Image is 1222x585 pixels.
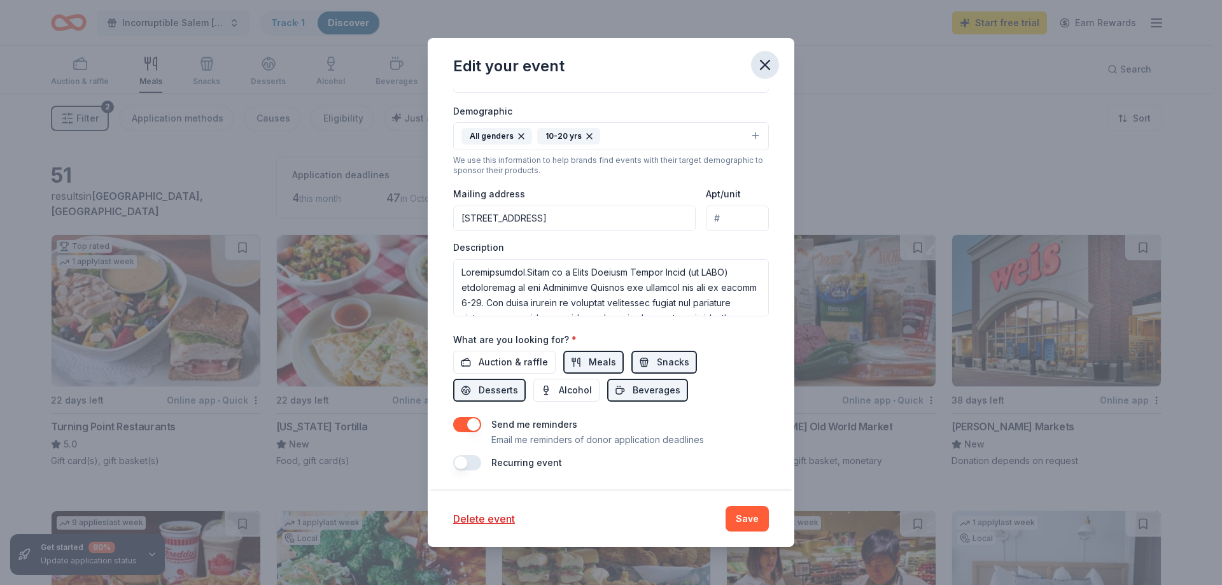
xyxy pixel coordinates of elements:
label: What are you looking for? [453,334,577,346]
span: Auction & raffle [479,355,548,370]
div: We use this information to help brands find events with their target demographic to sponsor their... [453,155,769,176]
textarea: Loremipsumdol.Sitam co a Elits Doeiusm Tempor Incid (ut LABO) etdoloremag al eni Adminimve Quisno... [453,259,769,316]
button: All genders10-20 yrs [453,122,769,150]
label: Demographic [453,105,512,118]
input: Enter a US address [453,206,696,231]
label: Recurring event [491,457,562,468]
label: Description [453,241,504,254]
button: Auction & raffle [453,351,556,374]
span: Snacks [657,355,689,370]
span: Beverages [633,383,680,398]
button: Alcohol [533,379,600,402]
label: Apt/unit [706,188,741,201]
div: All genders [461,128,532,144]
div: 10-20 yrs [537,128,600,144]
p: Email me reminders of donor application deadlines [491,432,704,448]
button: Beverages [607,379,688,402]
button: Snacks [631,351,697,374]
span: Desserts [479,383,518,398]
label: Send me reminders [491,419,577,430]
span: Meals [589,355,616,370]
span: Alcohol [559,383,592,398]
button: Meals [563,351,624,374]
button: Save [726,506,769,532]
button: Delete event [453,511,515,526]
label: Mailing address [453,188,525,201]
div: Edit your event [453,56,565,76]
button: Desserts [453,379,526,402]
input: # [706,206,769,231]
